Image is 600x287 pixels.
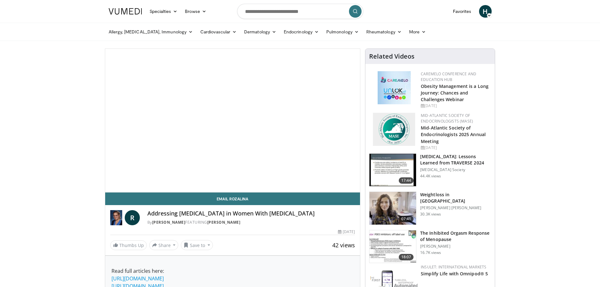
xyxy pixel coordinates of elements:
[421,103,490,109] div: [DATE]
[369,230,491,263] a: 18:07 The Inhibited Orgasm Response of Menopause [PERSON_NAME] 16.7K views
[363,26,405,38] a: Rheumatology
[399,254,414,260] span: 18:07
[105,192,360,205] a: Email Rozalina
[146,5,181,18] a: Specialties
[369,154,416,187] img: 1317c62a-2f0d-4360-bee0-b1bff80fed3c.150x105_q85_crop-smart_upscale.jpg
[405,26,430,38] a: More
[421,83,489,102] a: Obesity Management is a Long Journey: Chances and Challenges Webinar
[449,5,475,18] a: Favorites
[280,26,323,38] a: Endocrinology
[181,5,210,18] a: Browse
[332,241,355,249] span: 42 views
[420,244,491,249] p: [PERSON_NAME]
[369,192,416,225] img: 9983fed1-7565-45be-8934-aef1103ce6e2.150x105_q85_crop-smart_upscale.jpg
[420,250,441,255] p: 16.7K views
[421,113,473,124] a: Mid-Atlantic Society of Endocrinologists (MASE)
[420,167,491,172] p: [MEDICAL_DATA] Society
[105,49,360,192] video-js: Video Player
[147,210,355,217] h4: Addressing [MEDICAL_DATA] in Women With [MEDICAL_DATA]
[181,240,213,250] button: Save to
[373,113,415,146] img: f382488c-070d-4809-84b7-f09b370f5972.png.150x105_q85_autocrop_double_scale_upscale_version-0.2.png
[240,26,280,38] a: Dermatology
[369,230,416,263] img: 283c0f17-5e2d-42ba-a87c-168d447cdba4.150x105_q85_crop-smart_upscale.jpg
[420,153,491,166] h3: [MEDICAL_DATA]: Lessons Learned from TRAVERSE 2024
[420,205,491,210] p: [PERSON_NAME] [PERSON_NAME]
[338,229,355,235] div: [DATE]
[420,212,441,217] p: 30.3K views
[378,71,411,104] img: 45df64a9-a6de-482c-8a90-ada250f7980c.png.150x105_q85_autocrop_double_scale_upscale_version-0.2.jpg
[399,177,414,184] span: 17:44
[109,8,142,14] img: VuMedi Logo
[369,192,491,225] a: 07:41 Weightloss in [GEOGRAPHIC_DATA] [PERSON_NAME] [PERSON_NAME] 30.3K views
[421,271,488,277] a: Simplify Life with Omnipod® 5
[369,153,491,187] a: 17:44 [MEDICAL_DATA]: Lessons Learned from TRAVERSE 2024 [MEDICAL_DATA] Society 44.4K views
[207,220,241,225] a: [PERSON_NAME]
[399,216,414,222] span: 07:41
[110,210,122,225] img: Dr. Rozalina McCoy
[149,240,179,250] button: Share
[369,53,414,60] h4: Related Videos
[152,220,186,225] a: [PERSON_NAME]
[421,264,486,270] a: Insulet: International Markets
[110,240,147,250] a: Thumbs Up
[421,125,486,144] a: Mid-Atlantic Society of Endocrinologists 2025 Annual Meeting
[105,26,197,38] a: Allergy, [MEDICAL_DATA], Immunology
[147,220,355,225] div: By FEATURING
[421,145,490,151] div: [DATE]
[479,5,492,18] a: H
[420,192,491,204] h3: Weightloss in [GEOGRAPHIC_DATA]
[421,71,476,82] a: CaReMeLO Conference and Education Hub
[237,4,363,19] input: Search topics, interventions
[111,275,164,282] a: [URL][DOMAIN_NAME]
[323,26,363,38] a: Pulmonology
[125,210,140,225] a: R
[420,230,491,243] h3: The Inhibited Orgasm Response of Menopause
[420,174,441,179] p: 44.4K views
[197,26,240,38] a: Cardiovascular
